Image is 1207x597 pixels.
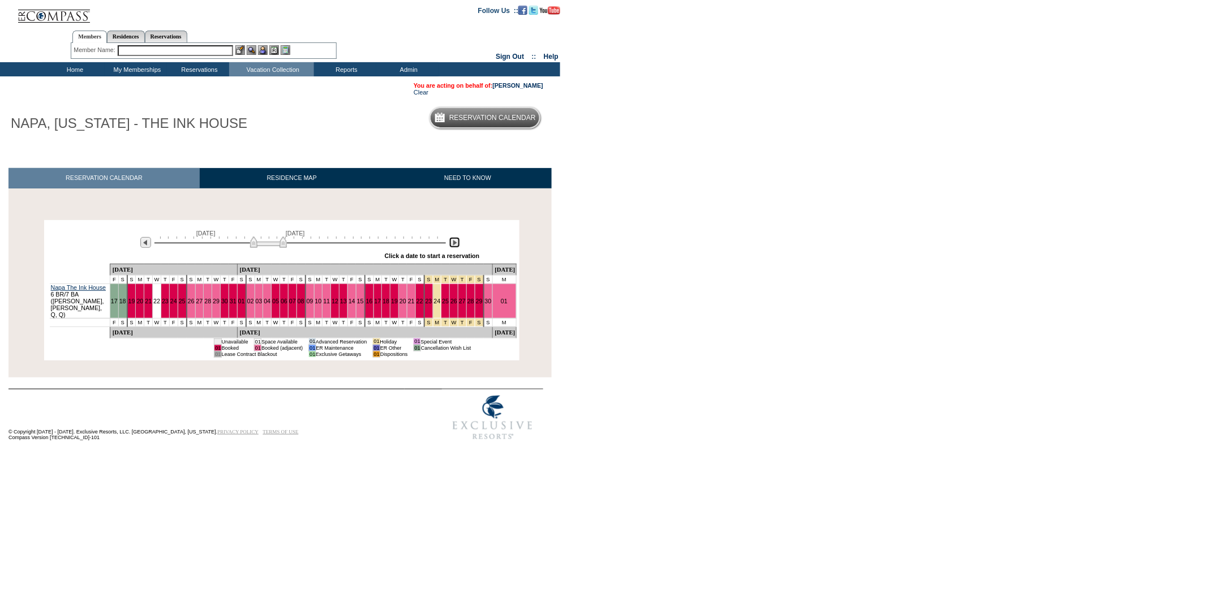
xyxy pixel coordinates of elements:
[316,338,367,345] td: Advanced Reservation
[221,338,248,345] td: Unavailable
[501,298,508,304] a: 01
[415,275,424,284] td: S
[442,298,449,304] a: 25
[255,275,263,284] td: M
[8,390,405,446] td: © Copyright [DATE] - [DATE]. Exclusive Resorts, LLC. [GEOGRAPHIC_DATA], [US_STATE]. Compass Versi...
[110,264,237,275] td: [DATE]
[373,351,380,357] td: 01
[246,275,255,284] td: S
[214,351,221,357] td: 01
[492,327,516,338] td: [DATE]
[74,45,117,55] div: Member Name:
[261,345,303,351] td: Booked (adjacent)
[380,338,408,345] td: Holiday
[144,275,153,284] td: T
[169,318,178,327] td: F
[349,298,355,304] a: 14
[340,275,348,284] td: T
[153,298,160,304] a: 22
[450,318,458,327] td: Thanksgiving
[485,298,492,304] a: 30
[441,275,450,284] td: Thanksgiving
[229,62,314,76] td: Vacation Collection
[288,318,297,327] td: F
[212,275,221,284] td: W
[254,345,261,351] td: 01
[373,345,380,351] td: 01
[221,351,303,357] td: Lease Contract Blackout
[127,318,136,327] td: S
[309,345,316,351] td: 01
[316,345,367,351] td: ER Maintenance
[373,318,382,327] td: M
[332,298,338,304] a: 12
[162,298,169,304] a: 23
[214,345,221,351] td: 01
[153,275,161,284] td: W
[118,318,127,327] td: S
[434,298,441,304] a: 24
[195,318,204,327] td: M
[323,318,331,327] td: T
[433,275,441,284] td: Thanksgiving
[492,264,516,275] td: [DATE]
[399,275,407,284] td: T
[200,168,384,188] a: RESIDENCE MAP
[375,298,381,304] a: 17
[42,62,105,76] td: Home
[331,318,340,327] td: W
[441,318,450,327] td: Thanksgiving
[145,298,152,304] a: 21
[459,298,466,304] a: 27
[307,298,313,304] a: 09
[309,351,316,357] td: 01
[288,275,297,284] td: F
[136,275,144,284] td: M
[385,252,480,259] div: Click a date to start a reservation
[230,298,237,304] a: 31
[298,298,304,304] a: 08
[315,298,322,304] a: 10
[442,389,543,446] img: Exclusive Resorts
[167,62,229,76] td: Reservations
[153,318,161,327] td: W
[356,275,364,284] td: S
[8,114,250,133] h1: NAPA, [US_STATE] - THE INK HOUSE
[105,62,167,76] td: My Memberships
[272,318,280,327] td: W
[424,318,433,327] td: Thanksgiving
[263,275,272,284] td: T
[110,318,118,327] td: F
[221,275,229,284] td: T
[51,284,106,291] a: Napa The Ink House
[238,298,245,304] a: 01
[247,298,254,304] a: 02
[237,318,246,327] td: S
[314,62,376,76] td: Reports
[107,31,145,42] a: Residences
[161,318,170,327] td: T
[246,318,255,327] td: S
[390,318,399,327] td: W
[407,318,415,327] td: F
[297,275,305,284] td: S
[450,298,457,304] a: 26
[140,237,151,248] img: Previous
[382,275,390,284] td: T
[272,298,279,304] a: 05
[50,284,110,318] td: 6 BR/7 BA ([PERSON_NAME], [PERSON_NAME], Q, Q)
[316,351,367,357] td: Exclusive Getaways
[529,6,538,15] img: Follow us on Twitter
[263,429,299,435] a: TERMS OF USE
[204,298,211,304] a: 28
[407,275,415,284] td: F
[475,318,483,327] td: Thanksgiving
[254,338,261,345] td: 01
[390,275,399,284] td: W
[414,345,420,351] td: 01
[264,298,270,304] a: 04
[235,45,245,55] img: b_edit.gif
[540,6,560,13] a: Subscribe to our YouTube Channel
[424,275,433,284] td: Thanksgiving
[433,318,441,327] td: Thanksgiving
